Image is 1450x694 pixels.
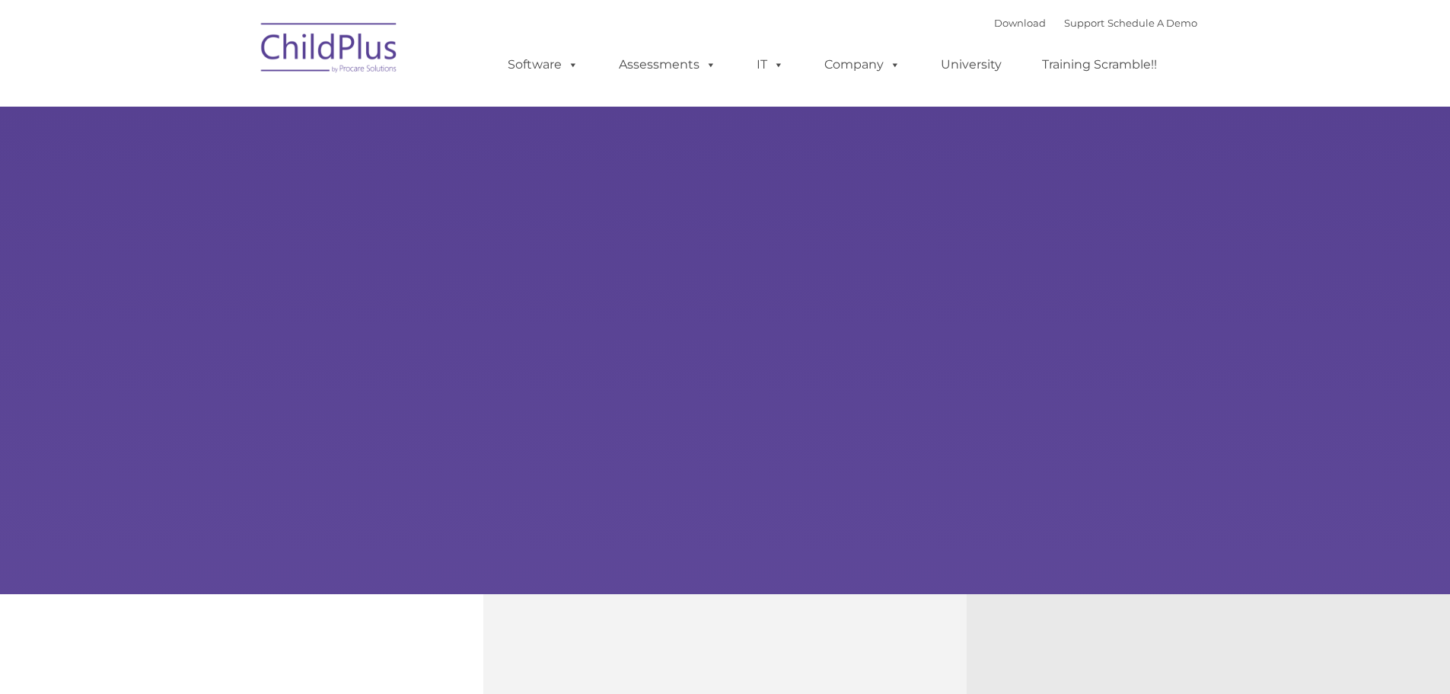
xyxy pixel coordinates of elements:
[1064,17,1104,29] a: Support
[741,50,799,80] a: IT
[1107,17,1197,29] a: Schedule A Demo
[926,50,1017,80] a: University
[994,17,1197,29] font: |
[1027,50,1172,80] a: Training Scramble!!
[492,50,594,80] a: Software
[253,12,406,88] img: ChildPlus by Procare Solutions
[994,17,1046,29] a: Download
[809,50,916,80] a: Company
[604,50,731,80] a: Assessments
